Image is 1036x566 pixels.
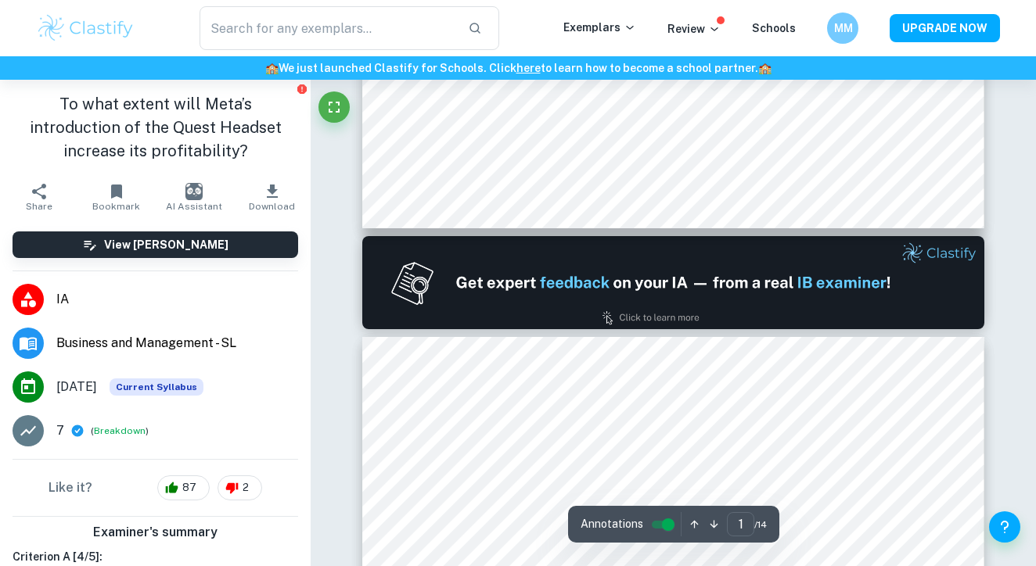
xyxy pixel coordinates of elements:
[362,236,984,329] img: Ad
[49,478,92,497] h6: Like it?
[218,475,262,500] div: 2
[890,14,1000,42] button: UPGRADE NOW
[26,201,52,212] span: Share
[110,378,203,396] span: Current Syllabus
[91,424,149,439] span: ( )
[174,480,205,496] span: 87
[296,83,308,95] button: Report issue
[758,62,772,74] span: 🏫
[56,334,298,353] span: Business and Management - SL
[56,290,298,309] span: IA
[157,475,210,500] div: 87
[104,236,228,253] h6: View [PERSON_NAME]
[754,518,767,532] span: / 14
[77,175,155,219] button: Bookmark
[234,480,257,496] span: 2
[563,19,636,36] p: Exemplars
[3,59,1033,77] h6: We just launched Clastify for Schools. Click to learn how to become a school partner.
[834,20,852,37] h6: MM
[13,92,298,163] h1: To what extent will Meta’s introduction of the Quest Headset increase its profitability?
[110,378,203,396] div: This exemplar is based on the current syllabus. Feel free to refer to it for inspiration/ideas wh...
[318,91,350,123] button: Fullscreen
[13,231,298,258] button: View [PERSON_NAME]
[185,183,203,200] img: AI Assistant
[581,516,643,532] span: Annotations
[752,22,796,34] a: Schools
[827,13,858,44] button: MM
[56,421,64,440] p: 7
[265,62,279,74] span: 🏫
[36,13,135,44] img: Clastify logo
[166,201,222,212] span: AI Assistant
[13,548,298,565] h6: Criterion A [ 4 / 5 ]:
[233,175,311,219] button: Download
[249,201,295,212] span: Download
[667,20,721,38] p: Review
[156,175,233,219] button: AI Assistant
[94,424,146,438] button: Breakdown
[92,201,140,212] span: Bookmark
[200,6,455,50] input: Search for any exemplars...
[516,62,541,74] a: here
[989,511,1020,543] button: Help and Feedback
[6,523,304,542] h6: Examiner's summary
[56,378,97,396] span: [DATE]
